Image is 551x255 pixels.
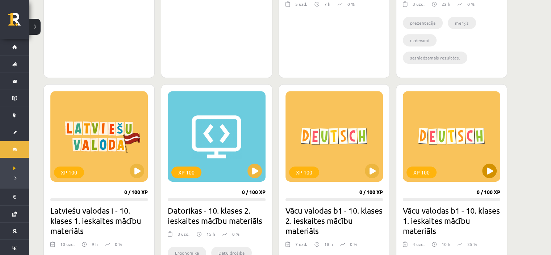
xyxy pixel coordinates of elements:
[406,166,437,178] div: XP 100
[60,241,75,252] div: 10 uzd.
[50,205,148,236] h2: Latviešu valodas i - 10. klases 1. ieskaites mācību materiāls
[178,231,189,242] div: 8 uzd.
[448,17,476,29] li: mērķis
[232,231,239,237] p: 0 %
[403,205,500,236] h2: Vācu valodas b1 - 10. klases 1. ieskaites mācību materiāls
[324,241,333,247] p: 18 h
[295,1,307,12] div: 5 uzd.
[413,241,425,252] div: 4 uzd.
[8,13,29,31] a: Rīgas 1. Tālmācības vidusskola
[289,166,319,178] div: XP 100
[413,1,425,12] div: 3 uzd.
[347,1,355,7] p: 0 %
[92,241,98,247] p: 9 h
[403,17,443,29] li: prezentācija
[324,1,330,7] p: 7 h
[285,205,383,236] h2: Vācu valodas b1 - 10. klases 2. ieskaites mācību materiāls
[295,241,307,252] div: 7 uzd.
[442,241,450,247] p: 10 h
[442,1,450,7] p: 22 h
[467,1,475,7] p: 0 %
[206,231,215,237] p: 15 h
[171,166,201,178] div: XP 100
[115,241,122,247] p: 0 %
[54,166,84,178] div: XP 100
[403,34,437,46] li: uzdevumi
[168,205,265,226] h2: Datorikas - 10. klases 2. ieskaites mācību materiāls
[467,241,477,247] p: 25 %
[350,241,357,247] p: 0 %
[403,52,467,64] li: sasniedzamais rezultāts.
